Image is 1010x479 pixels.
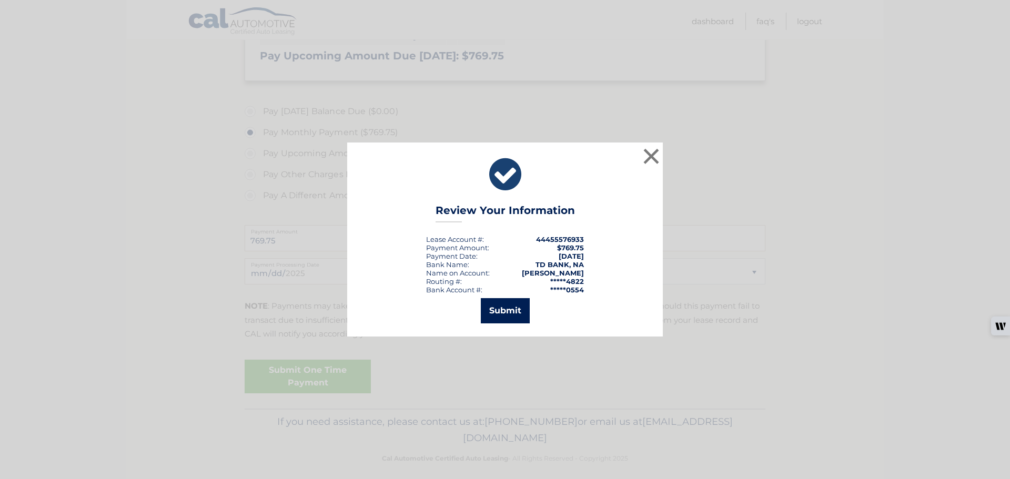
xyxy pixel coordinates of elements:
[436,204,575,222] h3: Review Your Information
[426,252,478,260] div: :
[522,269,584,277] strong: [PERSON_NAME]
[426,269,490,277] div: Name on Account:
[426,277,462,286] div: Routing #:
[559,252,584,260] span: [DATE]
[426,252,476,260] span: Payment Date
[426,286,482,294] div: Bank Account #:
[481,298,530,323] button: Submit
[426,243,489,252] div: Payment Amount:
[641,146,662,167] button: ×
[536,260,584,269] strong: TD BANK, NA
[536,235,584,243] strong: 44455576933
[557,243,584,252] span: $769.75
[426,260,469,269] div: Bank Name:
[426,235,484,243] div: Lease Account #:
